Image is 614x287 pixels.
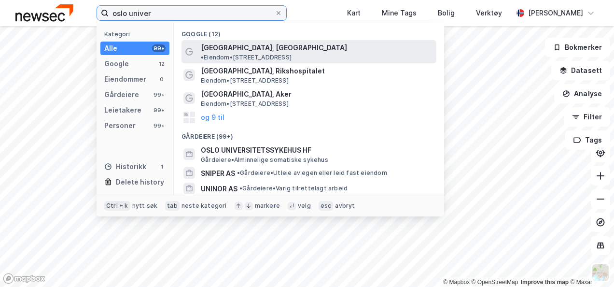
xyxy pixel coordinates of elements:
div: Historikk [104,161,146,172]
span: Gårdeiere • Varig tilrettelagt arbeid [239,185,348,192]
span: SNIPER AS [201,168,235,179]
div: [PERSON_NAME] [528,7,583,19]
div: 0 [158,75,166,83]
button: Datasett [551,61,610,80]
span: [GEOGRAPHIC_DATA], Aker [201,88,433,100]
div: Bolig [438,7,455,19]
div: neste kategori [181,202,227,210]
div: Kontrollprogram for chat [566,241,614,287]
div: Ctrl + k [104,201,130,211]
div: Kategori [104,30,169,38]
div: Gårdeiere (99+) [174,125,444,143]
div: Personer [104,120,136,131]
span: • [239,185,242,192]
a: Improve this map [521,279,569,286]
div: esc [319,201,334,211]
div: Verktøy [476,7,502,19]
a: OpenStreetMap [472,279,518,286]
div: 1 [158,163,166,171]
input: Søk på adresse, matrikkel, gårdeiere, leietakere eller personer [109,6,275,20]
div: Kart [347,7,361,19]
div: Google [104,58,129,70]
img: newsec-logo.f6e21ccffca1b3a03d2d.png [15,4,73,21]
button: Analyse [554,84,610,103]
span: UNINOR AS [201,183,237,195]
span: • [201,54,204,61]
div: Alle [104,43,117,54]
span: • [237,169,240,176]
span: Gårdeiere • Utleie av egen eller leid fast eiendom [237,169,387,177]
button: Bokmerker [545,38,610,57]
span: Gårdeiere • Alminnelige somatiske sykehus [201,156,328,164]
div: 99+ [152,122,166,129]
div: tab [165,201,180,211]
span: Eiendom • [STREET_ADDRESS] [201,54,292,61]
div: velg [298,202,311,210]
span: Eiendom • [STREET_ADDRESS] [201,77,289,85]
span: [GEOGRAPHIC_DATA], Rikshospitalet [201,65,433,77]
div: nytt søk [132,202,158,210]
div: avbryt [335,202,355,210]
div: Google (12) [174,23,444,40]
div: 12 [158,60,166,68]
div: Delete history [116,176,164,188]
a: Mapbox [443,279,470,286]
div: Mine Tags [382,7,417,19]
div: Eiendommer [104,73,146,85]
div: 99+ [152,91,166,99]
span: Eiendom • [STREET_ADDRESS] [201,100,289,108]
button: Tags [565,130,610,150]
button: og 9 til [201,112,224,123]
span: [GEOGRAPHIC_DATA], [GEOGRAPHIC_DATA] [201,42,347,54]
div: markere [255,202,280,210]
div: 99+ [152,44,166,52]
div: Leietakere [104,104,141,116]
button: Filter [564,107,610,127]
div: 99+ [152,106,166,114]
span: OSLO UNIVERSITETSSYKEHUS HF [201,144,433,156]
iframe: Chat Widget [566,241,614,287]
a: Mapbox homepage [3,273,45,284]
div: Gårdeiere [104,89,139,100]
